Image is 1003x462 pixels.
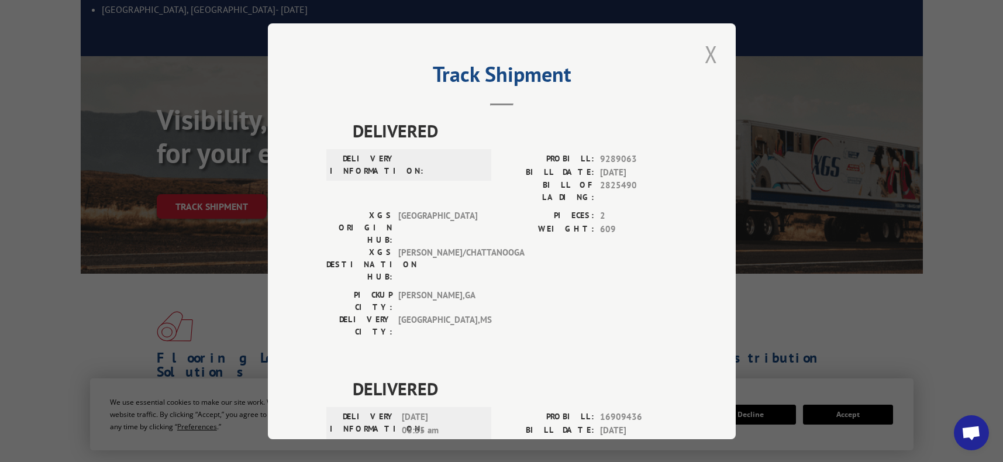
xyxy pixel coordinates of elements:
[600,411,677,424] span: 16909436
[502,209,594,223] label: PIECES:
[398,289,477,313] span: [PERSON_NAME] , GA
[402,411,481,450] span: [DATE] 08:35 am [PERSON_NAME]
[398,313,477,338] span: [GEOGRAPHIC_DATA] , MS
[353,375,677,402] span: DELIVERED
[502,423,594,437] label: BILL DATE:
[600,209,677,223] span: 2
[330,411,396,450] label: DELIVERY INFORMATION:
[600,222,677,236] span: 609
[600,179,677,204] span: 2825490
[502,411,594,424] label: PROBILL:
[502,179,594,204] label: BILL OF LADING:
[326,313,392,338] label: DELIVERY CITY:
[353,118,677,144] span: DELIVERED
[502,437,594,461] label: BILL OF LADING:
[600,166,677,179] span: [DATE]
[600,153,677,166] span: 9289063
[502,166,594,179] label: BILL DATE:
[398,246,477,283] span: [PERSON_NAME]/CHATTANOOGA
[600,423,677,437] span: [DATE]
[600,437,677,461] span: 2825490
[954,415,989,450] a: Open chat
[701,38,721,70] button: Close modal
[502,222,594,236] label: WEIGHT:
[330,153,396,177] label: DELIVERY INFORMATION:
[326,246,392,283] label: XGS DESTINATION HUB:
[326,66,677,88] h2: Track Shipment
[398,209,477,246] span: [GEOGRAPHIC_DATA]
[326,209,392,246] label: XGS ORIGIN HUB:
[502,153,594,166] label: PROBILL:
[326,289,392,313] label: PICKUP CITY:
